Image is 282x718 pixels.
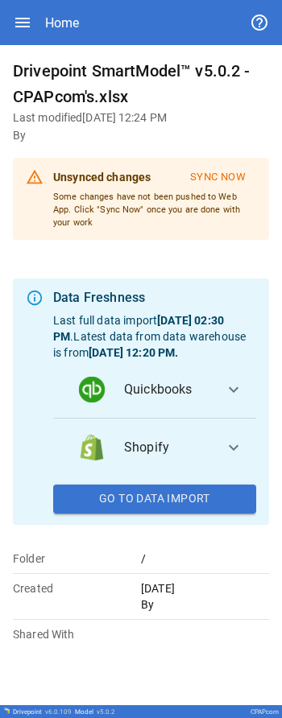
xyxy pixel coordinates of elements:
[53,419,256,477] button: data_logoShopify
[53,191,256,229] p: Some changes have not been pushed to Web App. Click "Sync Now" once you are done with your work
[45,15,79,31] div: Home
[45,708,72,716] span: v 6.0.109
[53,312,256,361] p: Last full data import . Latest data from data warehouse is from
[79,377,105,402] img: data_logo
[13,58,269,109] h6: Drivepoint SmartModel™ v5.0.2 - CPAPcom's.xlsx
[13,551,141,567] p: Folder
[97,708,115,716] span: v 5.0.2
[3,708,10,714] img: Drivepoint
[13,109,269,127] h6: Last modified [DATE] 12:24 PM
[13,626,141,642] p: Shared With
[124,380,211,399] span: Quickbooks
[13,708,72,716] div: Drivepoint
[53,361,256,419] button: data_logoQuickbooks
[224,380,243,399] span: expand_more
[53,485,256,514] button: Go To Data Import
[141,580,269,596] p: [DATE]
[141,596,269,613] p: By
[53,171,151,184] b: Unsynced changes
[53,314,224,343] b: [DATE] 02:30 PM
[141,551,269,567] p: /
[13,580,141,596] p: Created
[224,438,243,457] span: expand_more
[89,346,178,359] b: [DATE] 12:20 PM .
[124,438,211,457] span: Shopify
[79,435,105,460] img: data_logo
[13,127,269,145] h6: By
[53,288,256,307] div: Data Freshness
[251,708,279,716] div: CPAPcom
[75,708,115,716] div: Model
[180,164,256,191] button: Sync Now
